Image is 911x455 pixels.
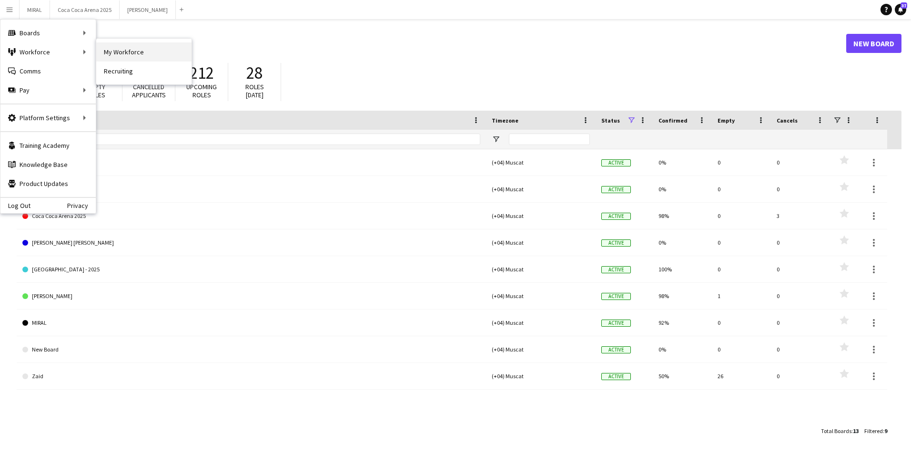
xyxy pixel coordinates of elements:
[132,83,166,99] span: Cancelled applicants
[22,256,480,283] a: [GEOGRAPHIC_DATA] - 2025
[486,176,596,202] div: (+04) Muscat
[653,283,712,309] div: 98%
[22,203,480,229] a: Coca Coca Arena 2025
[864,427,883,434] span: Filtered
[771,149,830,176] div: 0
[846,34,901,53] a: New Board
[486,149,596,176] div: (+04) Muscat
[653,229,712,256] div: 0%
[771,310,830,336] div: 0
[712,256,771,282] div: 0
[0,23,96,42] div: Boards
[22,310,480,336] a: MIRAL
[601,186,631,193] span: Active
[853,427,859,434] span: 13
[486,283,596,309] div: (+04) Muscat
[658,117,688,124] span: Confirmed
[486,203,596,229] div: (+04) Muscat
[0,174,96,193] a: Product Updates
[884,427,887,434] span: 9
[0,155,96,174] a: Knowledge Base
[601,213,631,220] span: Active
[22,363,480,390] a: Zaid
[771,283,830,309] div: 0
[771,176,830,202] div: 0
[120,0,176,19] button: [PERSON_NAME]
[486,310,596,336] div: (+04) Muscat
[777,117,798,124] span: Cancels
[712,336,771,362] div: 0
[653,336,712,362] div: 0%
[653,176,712,202] div: 0%
[492,135,500,144] button: Open Filter Menu
[771,363,830,389] div: 0
[601,320,631,327] span: Active
[712,283,771,309] div: 1
[771,229,830,256] div: 0
[0,42,96,62] div: Workforce
[895,4,906,15] a: 37
[22,336,480,363] a: New Board
[601,373,631,380] span: Active
[864,422,887,440] div: :
[96,62,192,81] a: Recruiting
[40,134,480,145] input: Board name Filter Input
[0,108,96,127] div: Platform Settings
[653,203,712,229] div: 98%
[67,202,96,209] a: Privacy
[601,266,631,273] span: Active
[22,283,480,310] a: [PERSON_NAME]
[486,336,596,362] div: (+04) Muscat
[186,83,217,99] span: Upcoming roles
[22,149,480,176] a: ALAIA
[712,203,771,229] div: 0
[712,310,771,336] div: 0
[901,2,907,9] span: 37
[771,203,830,229] div: 3
[712,229,771,256] div: 0
[601,239,631,247] span: Active
[601,293,631,300] span: Active
[821,427,851,434] span: Total Boards
[486,363,596,389] div: (+04) Muscat
[712,176,771,202] div: 0
[0,136,96,155] a: Training Academy
[22,176,480,203] a: C3
[17,36,846,51] h1: Boards
[601,346,631,353] span: Active
[509,134,590,145] input: Timezone Filter Input
[653,256,712,282] div: 100%
[653,310,712,336] div: 92%
[22,229,480,256] a: [PERSON_NAME] [PERSON_NAME]
[601,117,620,124] span: Status
[771,336,830,362] div: 0
[486,256,596,282] div: (+04) Muscat
[0,81,96,100] div: Pay
[601,159,631,166] span: Active
[486,229,596,256] div: (+04) Muscat
[492,117,518,124] span: Timezone
[0,202,30,209] a: Log Out
[718,117,735,124] span: Empty
[712,363,771,389] div: 26
[653,149,712,176] div: 0%
[96,42,192,62] a: My Workforce
[190,62,214,83] span: 212
[0,62,96,81] a: Comms
[771,256,830,282] div: 0
[50,0,120,19] button: Coca Coca Arena 2025
[653,363,712,389] div: 50%
[712,149,771,176] div: 0
[821,422,859,440] div: :
[20,0,50,19] button: MIRAL
[246,62,263,83] span: 28
[245,83,264,99] span: Roles [DATE]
